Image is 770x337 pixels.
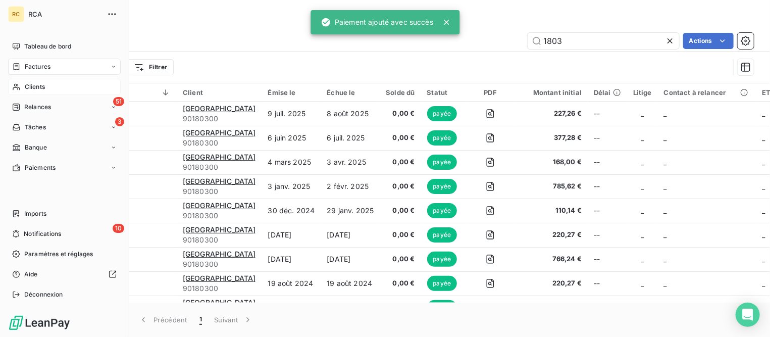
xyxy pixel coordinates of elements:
[183,250,256,258] span: [GEOGRAPHIC_DATA]
[641,255,644,263] span: _
[633,88,652,97] div: Litige
[588,223,627,247] td: --
[588,296,627,320] td: --
[321,247,380,271] td: [DATE]
[24,209,46,218] span: Imports
[8,38,121,55] a: Tableau de bord
[588,199,627,223] td: --
[183,298,256,307] span: [GEOGRAPHIC_DATA]
[183,211,256,221] span: 90180300
[321,199,380,223] td: 29 janv. 2025
[664,182,667,190] span: _
[641,158,644,166] span: _
[28,10,101,18] span: RCA
[762,230,765,239] span: _
[386,206,415,216] span: 0,00 €
[24,103,51,112] span: Relances
[641,182,644,190] span: _
[24,250,93,259] span: Paramètres et réglages
[521,109,582,119] span: 227,26 €
[262,150,321,174] td: 4 mars 2025
[268,88,315,97] div: Émise le
[641,133,644,142] span: _
[321,126,380,150] td: 6 juil. 2025
[183,153,256,161] span: [GEOGRAPHIC_DATA]
[427,300,457,315] span: payée
[8,99,121,115] a: 51Relances
[199,315,202,325] span: 1
[183,259,256,269] span: 90180300
[762,182,765,190] span: _
[427,88,460,97] div: Statut
[386,230,415,240] span: 0,00 €
[24,42,71,51] span: Tableau de bord
[24,229,61,238] span: Notifications
[386,88,415,97] div: Solde dû
[183,128,256,137] span: [GEOGRAPHIC_DATA]
[183,283,256,294] span: 90180300
[588,150,627,174] td: --
[762,255,765,263] span: _
[472,88,508,97] div: PDF
[386,133,415,143] span: 0,00 €
[183,104,256,113] span: [GEOGRAPHIC_DATA]
[183,138,256,148] span: 90180300
[183,235,256,245] span: 90180300
[24,290,63,299] span: Déconnexion
[664,230,667,239] span: _
[25,163,56,172] span: Paiements
[183,114,256,124] span: 90180300
[113,97,124,106] span: 51
[521,278,582,288] span: 220,27 €
[588,271,627,296] td: --
[132,309,193,330] button: Précédent
[664,255,667,263] span: _
[8,246,121,262] a: Paramètres et réglages
[262,102,321,126] td: 9 juil. 2025
[588,102,627,126] td: --
[427,227,457,243] span: payée
[183,88,256,97] div: Client
[25,123,46,132] span: Tâches
[183,201,256,210] span: [GEOGRAPHIC_DATA]
[127,59,174,75] button: Filtrer
[321,174,380,199] td: 2 févr. 2025
[762,279,765,287] span: _
[762,133,765,142] span: _
[427,155,457,170] span: payée
[8,160,121,176] a: Paiements
[664,133,667,142] span: _
[641,206,644,215] span: _
[183,186,256,197] span: 90180300
[262,271,321,296] td: 19 août 2024
[321,13,433,31] div: Paiement ajouté avec succès
[588,126,627,150] td: --
[321,296,380,320] td: 9 juil. 2024
[427,276,457,291] span: payée
[183,274,256,282] span: [GEOGRAPHIC_DATA]
[262,296,321,320] td: 9 juil. 2024
[386,254,415,264] span: 0,00 €
[521,133,582,143] span: 377,28 €
[664,279,667,287] span: _
[521,181,582,191] span: 785,62 €
[8,139,121,156] a: Banque
[208,309,259,330] button: Suivant
[262,174,321,199] td: 3 janv. 2025
[521,230,582,240] span: 220,27 €
[8,6,24,22] div: RC
[386,157,415,167] span: 0,00 €
[588,174,627,199] td: --
[115,117,124,126] span: 3
[321,150,380,174] td: 3 avr. 2025
[762,109,765,118] span: _
[641,279,644,287] span: _
[588,247,627,271] td: --
[8,79,121,95] a: Clients
[183,225,256,234] span: [GEOGRAPHIC_DATA]
[762,206,765,215] span: _
[321,223,380,247] td: [DATE]
[427,179,457,194] span: payée
[262,223,321,247] td: [DATE]
[386,278,415,288] span: 0,00 €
